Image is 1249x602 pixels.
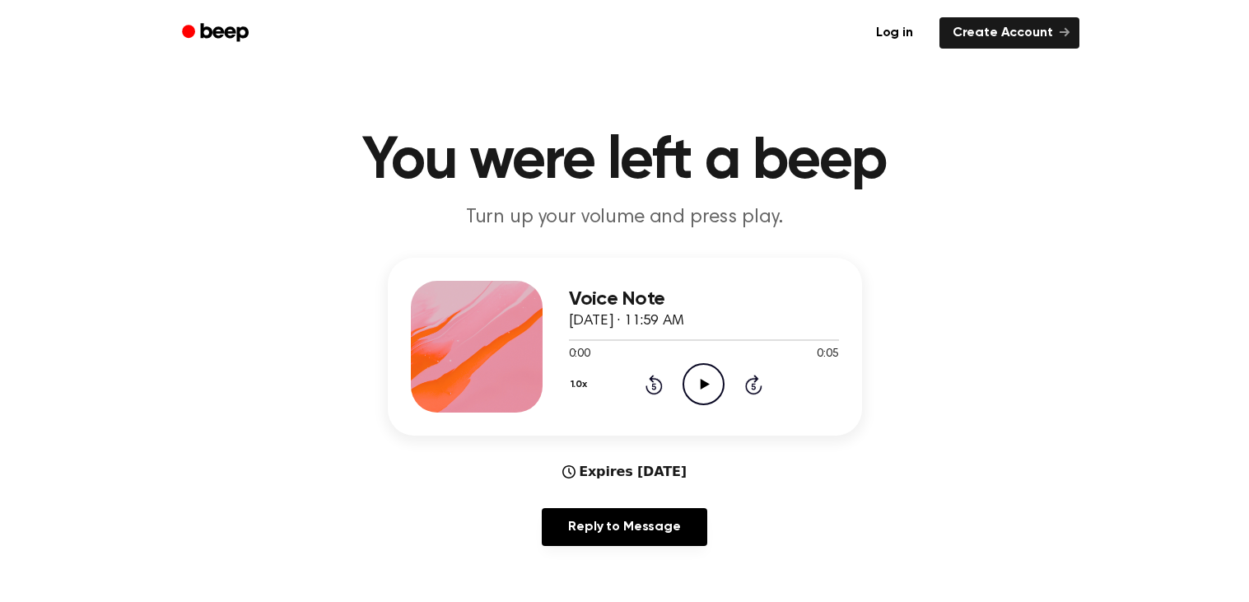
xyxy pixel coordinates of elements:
[939,17,1079,49] a: Create Account
[817,346,838,363] span: 0:05
[569,346,590,363] span: 0:00
[569,314,684,329] span: [DATE] · 11:59 AM
[569,288,839,310] h3: Voice Note
[569,371,594,399] button: 1.0x
[860,14,930,52] a: Log in
[542,508,706,546] a: Reply to Message
[562,462,687,482] div: Expires [DATE]
[170,17,263,49] a: Beep
[309,204,941,231] p: Turn up your volume and press play.
[203,132,1046,191] h1: You were left a beep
